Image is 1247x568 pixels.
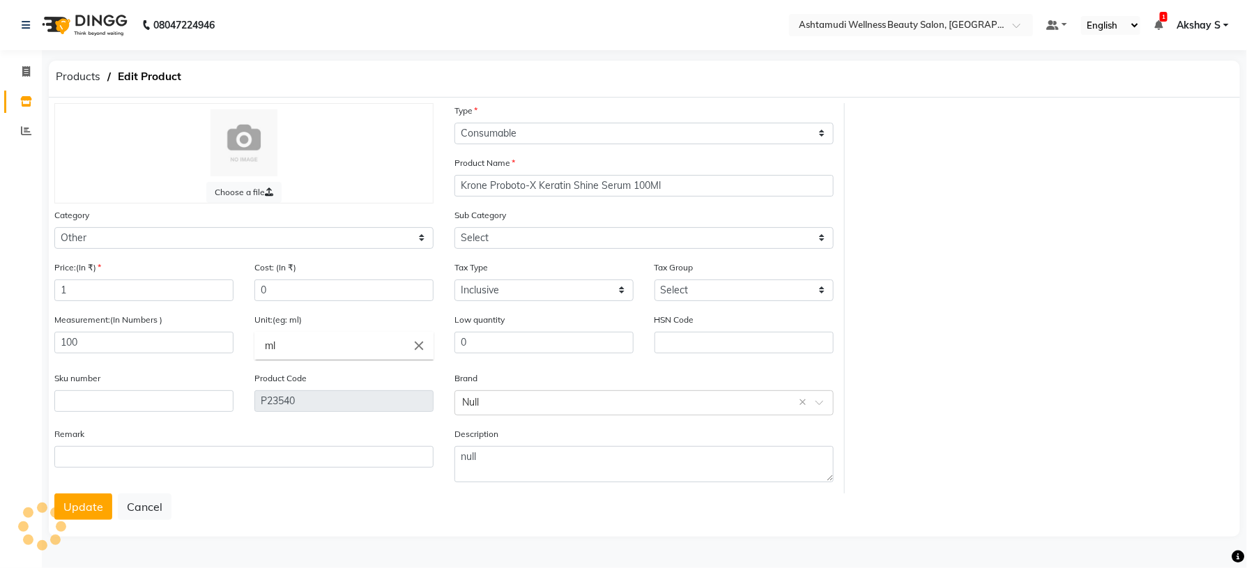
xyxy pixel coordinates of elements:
[211,109,277,176] img: Cinque Terre
[153,6,215,45] b: 08047224946
[54,493,112,520] button: Update
[1154,19,1163,31] a: 1
[454,209,506,222] label: Sub Category
[206,182,282,203] label: Choose a file
[454,261,488,274] label: Tax Type
[454,372,477,385] label: Brand
[54,372,100,385] label: Sku number
[36,6,131,45] img: logo
[54,428,84,440] label: Remark
[454,428,498,440] label: Description
[254,372,307,385] label: Product Code
[54,209,89,222] label: Category
[411,338,427,353] i: Close
[254,390,434,412] input: Leave empty to Autogenerate
[655,261,694,274] label: Tax Group
[454,105,477,117] label: Type
[655,314,694,326] label: HSN Code
[254,314,302,326] label: Unit:(eg: ml)
[800,395,811,410] span: Clear all
[254,261,296,274] label: Cost: (In ₹)
[454,157,515,169] label: Product Name
[454,314,505,326] label: Low quantity
[54,314,162,326] label: Measurement:(In Numbers )
[1177,18,1221,33] span: Akshay S
[49,64,107,89] span: Products
[54,261,101,274] label: Price:(In ₹)
[111,64,188,89] span: Edit Product
[118,493,171,520] button: Cancel
[1160,12,1168,22] span: 1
